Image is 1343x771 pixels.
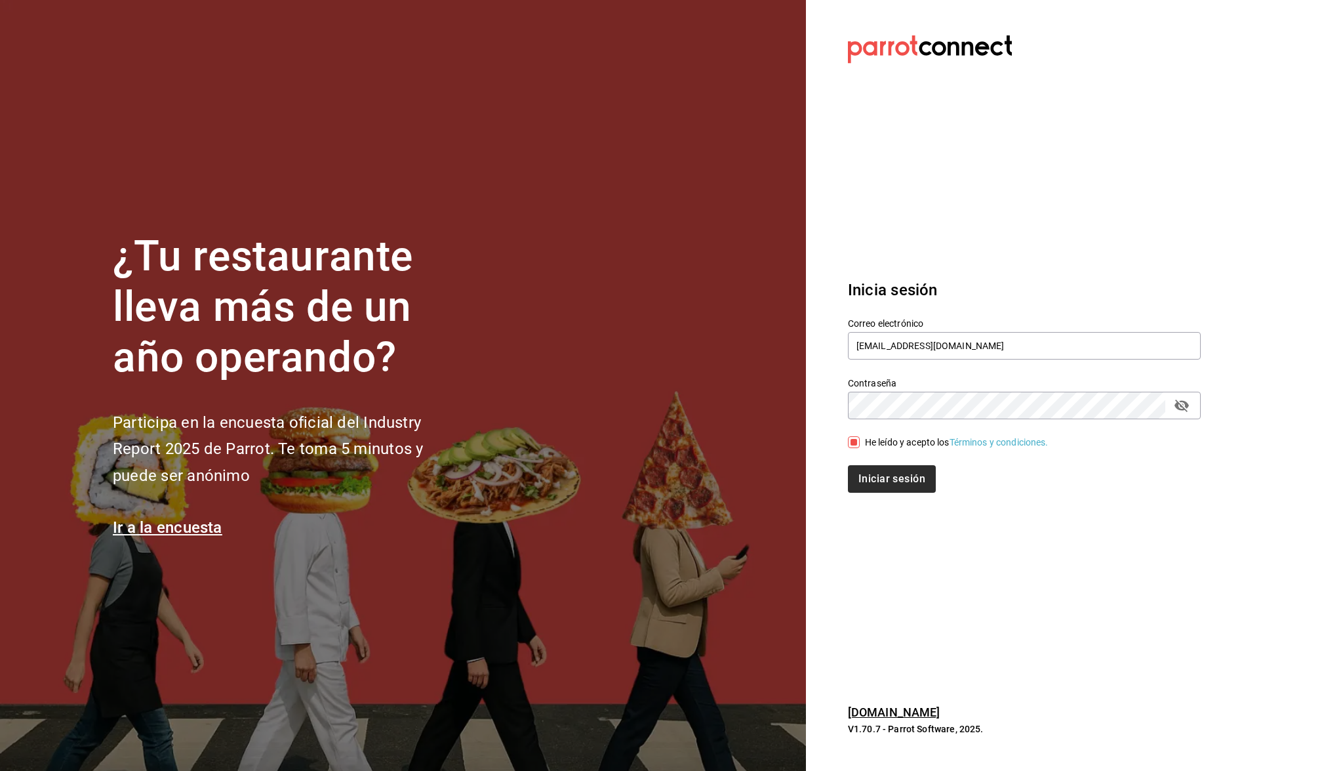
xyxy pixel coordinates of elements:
[848,379,1201,388] label: Contraseña
[113,409,467,490] h2: Participa en la encuesta oficial del Industry Report 2025 de Parrot. Te toma 5 minutos y puede se...
[950,437,1049,448] a: Términos y condiciones.
[865,436,1049,449] div: He leído y acepto los
[848,319,1201,328] label: Correo electrónico
[113,518,222,537] a: Ir a la encuesta
[848,722,1201,736] p: V1.70.7 - Parrot Software, 2025.
[848,278,1201,302] h3: Inicia sesión
[1171,394,1193,417] button: passwordField
[113,232,467,383] h1: ¿Tu restaurante lleva más de un año operando?
[848,705,940,719] a: [DOMAIN_NAME]
[848,332,1201,360] input: Ingresa tu correo electrónico
[848,465,936,493] button: Iniciar sesión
